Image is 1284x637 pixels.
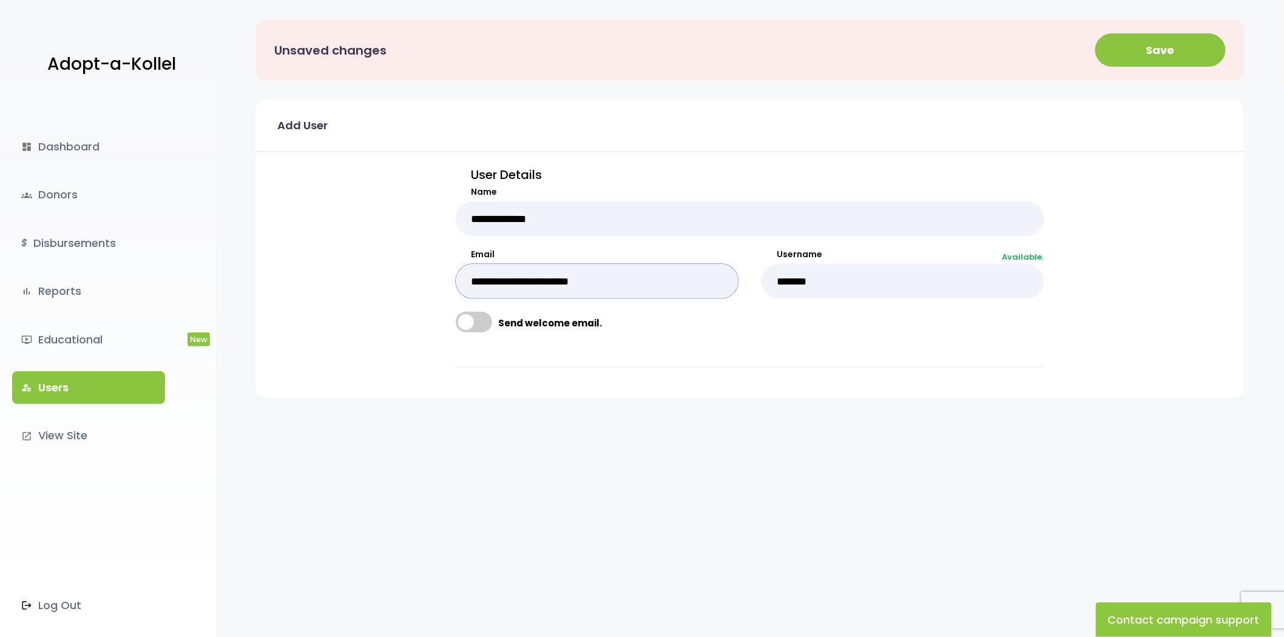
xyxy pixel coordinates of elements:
label: Name [456,186,1044,198]
i: dashboard [21,141,32,152]
span: Add User [277,116,328,135]
a: bar_chartReports [12,275,165,308]
i: manage_accounts [21,382,32,393]
p: Adopt-a-Kollel [47,49,176,79]
i: $ [21,235,27,252]
a: Log Out [12,589,165,622]
b: Send welcome email. [498,317,602,331]
span: groups [21,190,32,201]
p: User Details [456,164,1044,186]
a: $Disbursements [12,227,165,260]
a: launchView Site [12,419,165,452]
a: dashboardDashboard [12,130,165,163]
a: manage_accountsUsers [12,371,165,404]
a: groupsDonors [12,178,165,211]
label: Username [762,248,1044,261]
p: Unsaved changes [274,39,387,61]
button: Save [1095,33,1226,67]
i: ondemand_video [21,334,32,345]
label: Email [456,248,738,261]
a: ondemand_videoEducationalNew [12,323,165,356]
i: bar_chart [21,286,32,297]
span: New [188,332,210,346]
a: Adopt-a-Kollel [41,35,176,94]
button: Contact campaign support [1096,602,1272,637]
i: launch [21,431,32,442]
